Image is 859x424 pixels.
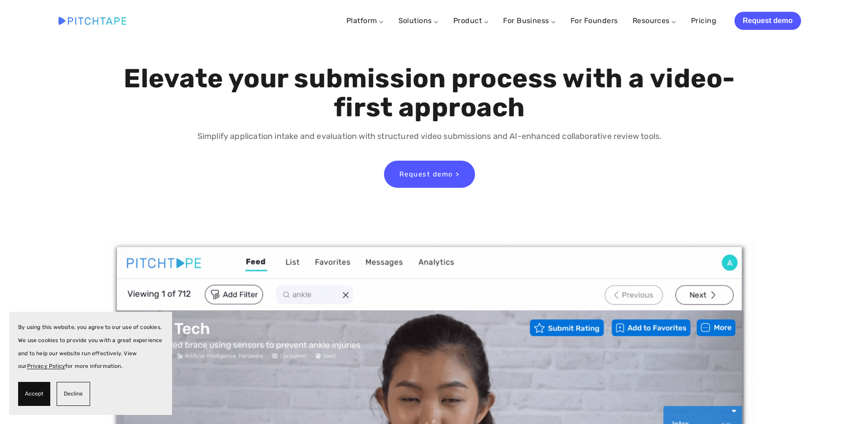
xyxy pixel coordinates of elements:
[18,321,163,373] p: By using this website, you agree to our use of cookies. We use cookies to provide you with a grea...
[691,13,716,29] a: Pricing
[633,16,677,25] a: Resources ⌵
[734,12,801,30] a: Request demo
[64,387,83,400] span: Decline
[571,13,618,29] a: For Founders
[398,16,439,25] a: Solutions ⌵
[384,161,475,188] a: Request demo >
[814,381,859,424] iframe: Chat Widget
[346,16,384,25] a: Platform ⌵
[9,312,172,415] section: Cookie banner
[503,16,556,25] a: For Business ⌵
[57,382,90,406] button: Decline
[18,382,50,406] button: Accept
[121,130,738,143] p: Simplify application intake and evaluation with structured video submissions and AI-enhanced coll...
[25,387,43,400] span: Accept
[453,16,489,25] a: Product ⌵
[58,17,126,24] img: Pitchtape | Video Submission Management Software
[121,64,738,122] h1: Elevate your submission process with a video-first approach
[27,363,66,369] a: Privacy Policy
